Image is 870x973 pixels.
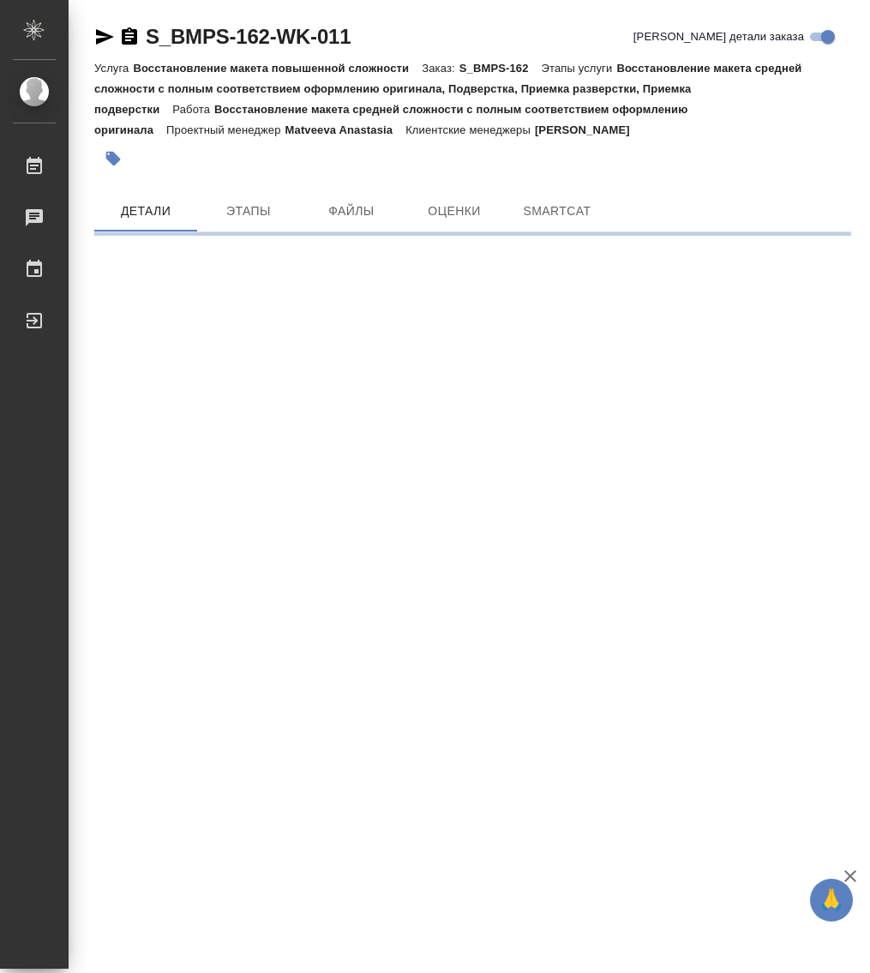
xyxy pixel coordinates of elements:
span: Оценки [413,201,495,222]
span: [PERSON_NAME] детали заказа [633,28,804,45]
p: Клиентские менеджеры [405,123,535,136]
span: Этапы [207,201,290,222]
p: Восстановление макета средней сложности с полным соответствием оформлению оригинала [94,103,688,136]
span: Детали [105,201,187,222]
button: 🙏 [810,879,853,922]
button: Скопировать ссылку для ЯМессенджера [94,27,115,47]
p: [PERSON_NAME] [535,123,643,136]
button: Скопировать ссылку [119,27,140,47]
a: S_BMPS-162-WK-011 [146,25,351,48]
p: Заказ: [422,62,459,75]
p: Услуга [94,62,133,75]
p: Matveeva Anastasia [285,123,406,136]
span: SmartCat [516,201,598,222]
span: 🙏 [817,882,846,918]
p: Проектный менеджер [166,123,285,136]
span: Файлы [310,201,393,222]
button: Добавить тэг [94,140,132,177]
p: S_BMPS-162 [459,62,542,75]
p: Восстановление макета повышенной сложности [133,62,422,75]
p: Работа [172,103,214,116]
p: Этапы услуги [542,62,617,75]
p: Восстановление макета средней сложности с полным соответствием оформлению оригинала, Подверстка, ... [94,62,801,116]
